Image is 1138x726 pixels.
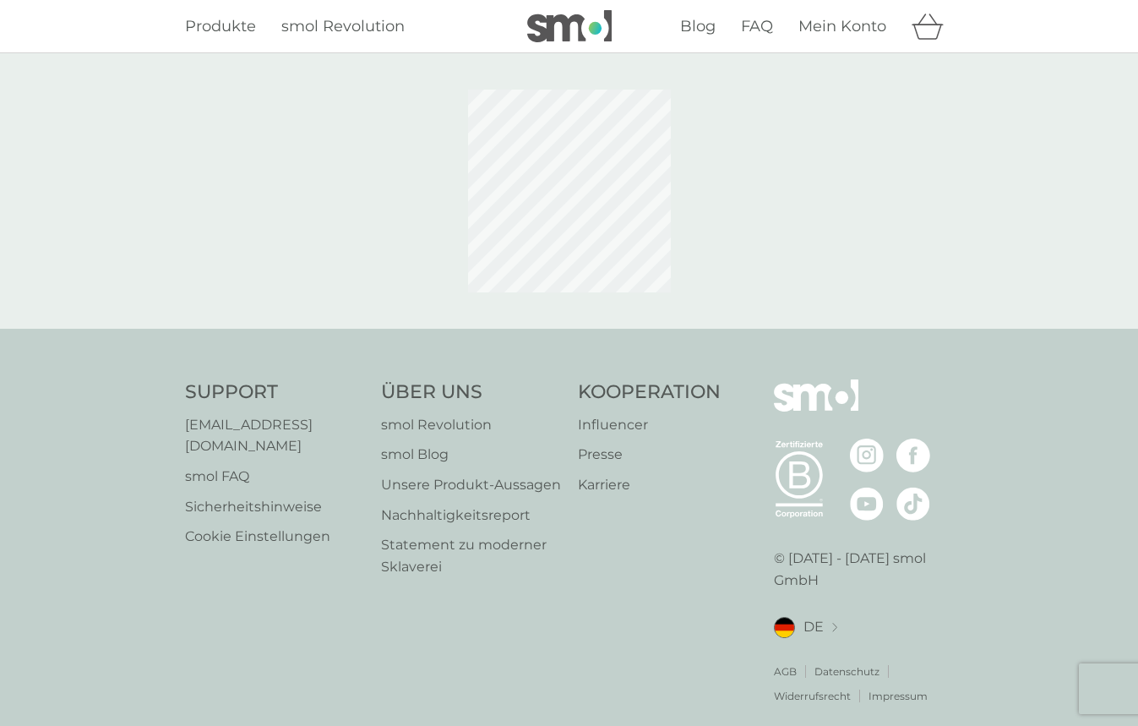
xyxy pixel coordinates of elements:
h4: Kooperation [578,379,721,406]
img: besuche die smol Instagram Seite [850,439,884,472]
span: Blog [680,17,716,35]
img: besuche die smol TikTok Seite [896,487,930,521]
span: Produkte [185,17,256,35]
a: Presse [578,444,721,466]
span: smol Revolution [281,17,405,35]
span: DE [803,616,824,638]
a: FAQ [741,14,773,39]
a: Cookie Einstellungen [185,526,364,548]
img: besuche die smol YouTube Seite [850,487,884,521]
span: Mein Konto [798,17,886,35]
a: Mein Konto [798,14,886,39]
img: besuche die smol Facebook Seite [896,439,930,472]
a: Sicherheitshinweise [185,496,364,518]
p: © [DATE] - [DATE] smol GmbH [774,548,953,591]
a: smol Revolution [281,14,405,39]
h4: Support [185,379,364,406]
img: DE flag [774,617,795,638]
a: AGB [774,663,797,680]
div: Warenkorb [912,9,954,43]
a: smol Revolution [381,414,561,436]
a: Datenschutz [814,663,879,680]
a: Widerrufsrecht [774,688,851,704]
img: smol [774,379,858,437]
a: Produkte [185,14,256,39]
a: Impressum [868,688,928,704]
span: FAQ [741,17,773,35]
a: smol Blog [381,444,561,466]
a: Blog [680,14,716,39]
a: Karriere [578,474,721,496]
img: smol [527,10,612,42]
img: Standort auswählen [832,623,837,632]
a: smol FAQ [185,466,364,488]
a: Unsere Produkt‑Aussagen [381,474,561,496]
a: Influencer [578,414,721,436]
a: [EMAIL_ADDRESS][DOMAIN_NAME] [185,414,364,457]
h4: Über Uns [381,379,561,406]
a: Statement zu moderner Sklaverei [381,534,561,577]
a: Nachhaltigkeitsreport [381,505,561,527]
